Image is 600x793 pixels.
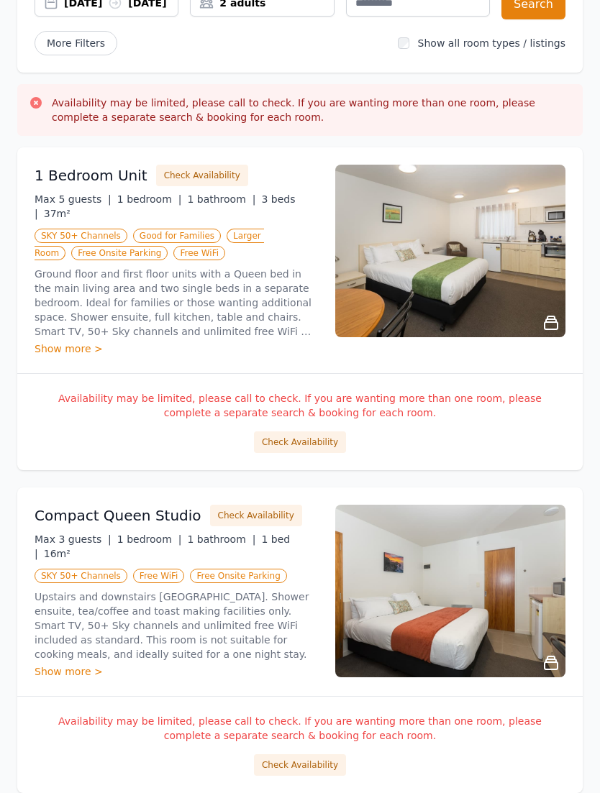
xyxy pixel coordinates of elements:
[133,569,185,584] span: Free WiFi
[187,534,255,546] span: 1 bathroom |
[35,665,318,679] div: Show more >
[187,194,255,206] span: 1 bathroom |
[35,590,318,662] p: Upstairs and downstairs [GEOGRAPHIC_DATA]. Shower ensuite, tea/coffee and toast making facilities...
[117,534,182,546] span: 1 bedroom |
[35,392,565,421] p: Availability may be limited, please call to check. If you are wanting more than one room, please ...
[133,229,221,244] span: Good for Families
[35,569,127,584] span: SKY 50+ Channels
[254,755,346,776] button: Check Availability
[210,505,302,527] button: Check Availability
[190,569,286,584] span: Free Onsite Parking
[35,32,117,56] span: More Filters
[173,247,225,261] span: Free WiFi
[156,165,248,187] button: Check Availability
[117,194,182,206] span: 1 bedroom |
[35,267,318,339] p: Ground floor and first floor units with a Queen bed in the main living area and two single beds i...
[35,534,112,546] span: Max 3 guests |
[35,506,201,526] h3: Compact Queen Studio
[35,715,565,743] p: Availability may be limited, please call to check. If you are wanting more than one room, please ...
[35,166,147,186] h3: 1 Bedroom Unit
[254,432,346,454] button: Check Availability
[35,229,127,244] span: SKY 50+ Channels
[44,549,71,560] span: 16m²
[52,96,571,125] h3: Availability may be limited, please call to check. If you are wanting more than one room, please ...
[35,194,112,206] span: Max 5 guests |
[418,38,565,50] label: Show all room types / listings
[35,342,318,357] div: Show more >
[44,208,71,220] span: 37m²
[71,247,168,261] span: Free Onsite Parking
